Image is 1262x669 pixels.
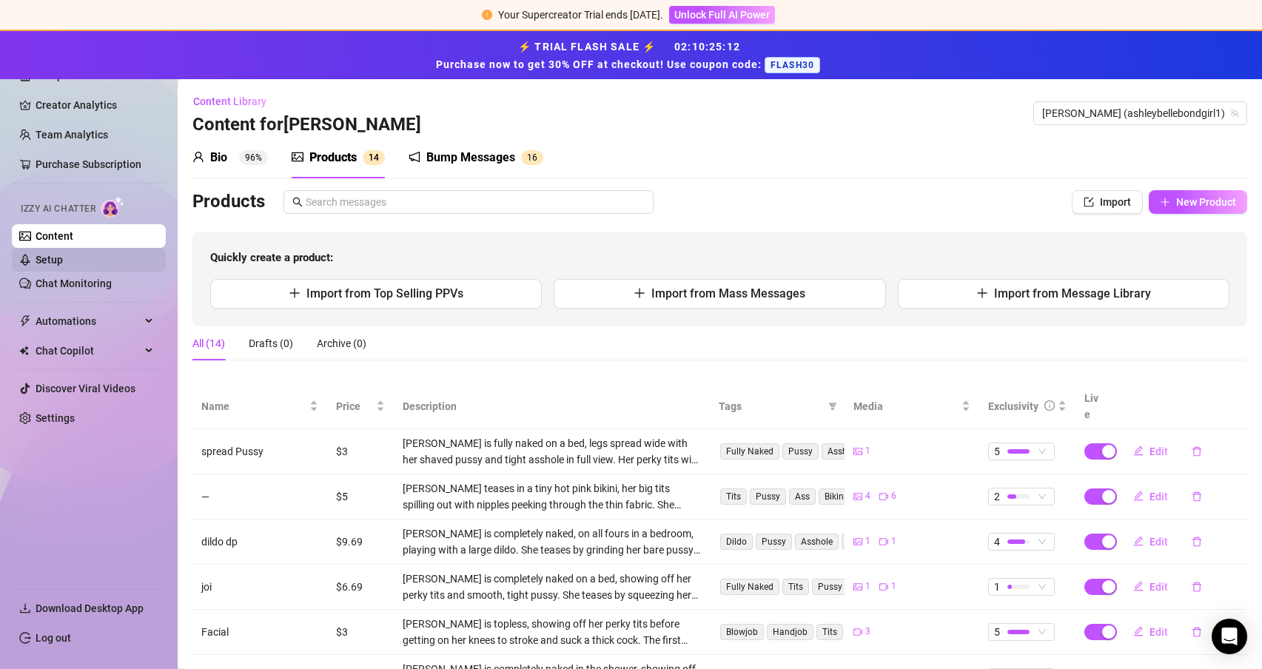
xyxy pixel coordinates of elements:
[853,492,862,501] span: picture
[289,287,301,299] span: plus
[756,534,792,550] span: Pussy
[1084,197,1094,207] span: import
[1121,620,1180,644] button: Edit
[816,624,843,640] span: Tits
[239,150,268,165] sup: 96%
[1180,620,1214,644] button: delete
[193,95,266,107] span: Content Library
[436,41,826,70] strong: ⚡ TRIAL FLASH SALE ⚡
[192,474,327,520] td: —
[327,610,394,655] td: $3
[1212,619,1247,654] div: Open Intercom Messenger
[192,335,225,352] div: All (14)
[994,286,1151,300] span: Import from Message Library
[879,492,888,501] span: video-camera
[782,579,809,595] span: Tits
[210,149,227,167] div: Bio
[853,398,959,414] span: Media
[1192,627,1202,637] span: delete
[19,602,31,614] span: download
[819,488,852,505] span: Bikini
[36,129,108,141] a: Team Analytics
[1133,491,1144,501] span: edit
[1121,575,1180,599] button: Edit
[554,279,885,309] button: Import from Mass Messages
[1192,582,1202,592] span: delete
[403,571,702,603] div: [PERSON_NAME] is completely naked on a bed, showing off her perky tits and smooth, tight pussy. S...
[994,488,1000,505] span: 2
[1180,485,1214,508] button: delete
[1180,440,1214,463] button: delete
[767,624,813,640] span: Handjob
[765,57,820,73] span: FLASH30
[336,398,373,414] span: Price
[634,287,645,299] span: plus
[21,202,95,216] span: Izzy AI Chatter
[363,150,385,165] sup: 14
[1133,581,1144,591] span: edit
[192,113,421,137] h3: Content for [PERSON_NAME]
[317,335,366,352] div: Archive (0)
[842,534,868,550] span: Tits
[403,435,702,468] div: [PERSON_NAME] is fully naked on a bed, legs spread wide with her shaved pussy and tight asshole i...
[865,579,870,594] span: 1
[249,335,293,352] div: Drafts (0)
[192,151,204,163] span: user
[1133,626,1144,636] span: edit
[426,149,515,167] div: Bump Messages
[879,582,888,591] span: video-camera
[789,488,816,505] span: Ass
[498,9,663,21] span: Your Supercreator Trial ends [DATE].
[1176,196,1236,208] span: New Product
[36,632,71,644] a: Log out
[1149,190,1247,214] button: New Product
[36,278,112,289] a: Chat Monitoring
[1149,626,1168,638] span: Edit
[327,474,394,520] td: $5
[409,151,420,163] span: notification
[292,197,303,207] span: search
[898,279,1229,309] button: Import from Message Library
[825,395,840,417] span: filter
[1044,400,1055,411] span: info-circle
[865,625,870,639] span: 3
[1100,196,1131,208] span: Import
[403,525,702,558] div: [PERSON_NAME] is completely naked, on all fours in a bedroom, playing with a large dildo. She tea...
[36,309,141,333] span: Automations
[192,565,327,610] td: joi
[828,402,837,411] span: filter
[306,194,645,210] input: Search messages
[403,616,702,648] div: [PERSON_NAME] is topless, showing off her perky tits before getting on her knees to stroke and su...
[210,279,542,309] button: Import from Top Selling PPVs
[994,579,1000,595] span: 1
[853,582,862,591] span: picture
[674,41,740,53] span: 02 : 10 : 25 : 12
[192,90,278,113] button: Content Library
[720,624,764,640] span: Blowjob
[521,150,543,165] sup: 16
[669,9,775,21] a: Unlock Full AI Power
[192,520,327,565] td: dildo dp
[1121,485,1180,508] button: Edit
[192,610,327,655] td: Facial
[865,534,870,548] span: 1
[1160,197,1170,207] span: plus
[374,152,379,163] span: 4
[201,398,306,414] span: Name
[527,152,532,163] span: 1
[750,488,786,505] span: Pussy
[36,230,73,242] a: Content
[994,624,1000,640] span: 5
[394,384,711,429] th: Description
[720,488,747,505] span: Tits
[327,384,394,429] th: Price
[1133,446,1144,456] span: edit
[36,152,154,176] a: Purchase Subscription
[327,429,394,474] td: $3
[292,151,303,163] span: picture
[719,398,822,414] span: Tags
[1042,102,1238,124] span: ashley (ashleybellebondgirl1)
[192,429,327,474] td: spread Pussy
[822,443,865,460] span: Asshole
[1075,384,1112,429] th: Live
